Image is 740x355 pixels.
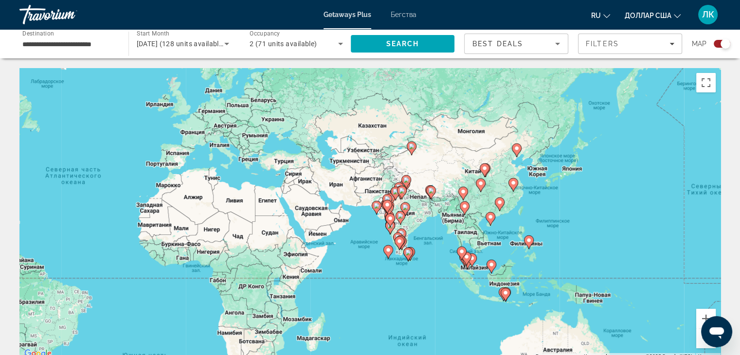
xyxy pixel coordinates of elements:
[696,329,716,348] button: Уменьшить
[696,73,716,92] button: Включить полноэкранный режим
[578,34,682,54] button: Filters
[351,35,455,53] button: Search
[696,309,716,328] button: Увеличить
[472,40,523,48] span: Best Deals
[324,11,371,18] a: Getaways Plus
[591,8,610,22] button: Изменить язык
[625,8,681,22] button: Изменить валюту
[701,316,732,347] iframe: Кнопка запуска окна обмена сообщениями
[391,11,416,18] a: Бегства
[702,9,714,19] font: ЛК
[137,40,225,48] span: [DATE] (128 units available)
[692,37,706,51] span: Map
[250,30,280,37] span: Occupancy
[19,2,117,27] a: Травориум
[386,40,419,48] span: Search
[22,30,54,36] span: Destination
[625,12,671,19] font: доллар США
[250,40,317,48] span: 2 (71 units available)
[137,30,169,37] span: Start Month
[472,38,560,50] mat-select: Sort by
[22,38,116,50] input: Select destination
[586,40,619,48] span: Filters
[591,12,601,19] font: ru
[695,4,721,25] button: Меню пользователя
